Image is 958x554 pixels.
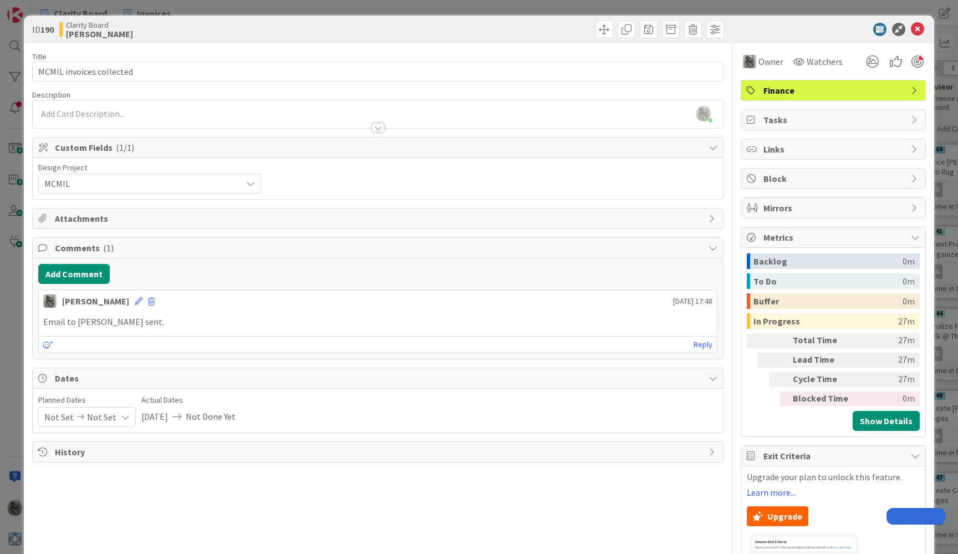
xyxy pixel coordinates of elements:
div: 0m [903,293,915,309]
span: Mirrors [763,201,905,215]
button: Upgrade [747,506,808,526]
div: 27m [858,353,915,368]
span: Planned Dates [38,394,136,406]
span: [DATE] 17:48 [673,296,712,307]
div: Design Project [38,164,261,171]
span: Description [32,90,70,100]
div: Blocked Time [793,392,854,406]
div: In Progress [753,313,898,329]
span: Finance [763,84,905,97]
div: 27m [898,313,915,329]
img: z2ljhaFx2XcmKtHH0XDNUfyWuC31CjDO.png [696,106,711,121]
span: Clarity Board [66,21,133,29]
span: Not Set [44,408,74,426]
label: Title [32,52,47,62]
div: Lead Time [793,353,854,368]
span: Owner [758,55,783,68]
input: type card name here... [32,62,723,82]
span: ID [32,23,54,36]
div: Cycle Time [793,372,854,387]
span: Exit Criteria [763,449,905,462]
img: PA [43,294,57,308]
span: Not Set [87,408,116,426]
p: Email to [PERSON_NAME] sent. [43,316,712,328]
div: 0m [903,273,915,289]
img: PA [743,55,756,68]
span: ( 1 ) [103,242,114,253]
a: Learn more... [747,487,796,497]
span: ( 1/1 ) [116,142,134,153]
span: Links [763,143,905,156]
span: History [55,445,703,459]
div: To Do [753,273,903,289]
div: 27m [858,372,915,387]
div: Upgrade your plan to unlock this feature. [747,472,920,526]
span: Not Done Yet [186,407,236,426]
div: 27m [858,333,915,348]
div: 0m [858,392,915,406]
span: Dates [55,372,703,385]
b: 190 [40,24,54,35]
b: [PERSON_NAME] [66,29,133,38]
div: Backlog [753,253,903,269]
span: Tasks [763,113,905,126]
span: Comments [55,241,703,255]
span: Metrics [763,231,905,244]
button: Add Comment [38,264,110,284]
span: [DATE] [141,407,168,426]
span: Custom Fields [55,141,703,154]
div: 0m [903,253,915,269]
span: Attachments [55,212,703,225]
div: Total Time [793,333,854,348]
div: [PERSON_NAME] [62,294,129,308]
span: Block [763,172,905,185]
div: Buffer [753,293,903,309]
span: Actual Dates [141,394,236,406]
a: Reply [694,338,712,352]
span: MCMIL [44,176,236,191]
span: Watchers [807,55,843,68]
button: Show Details [853,411,920,431]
